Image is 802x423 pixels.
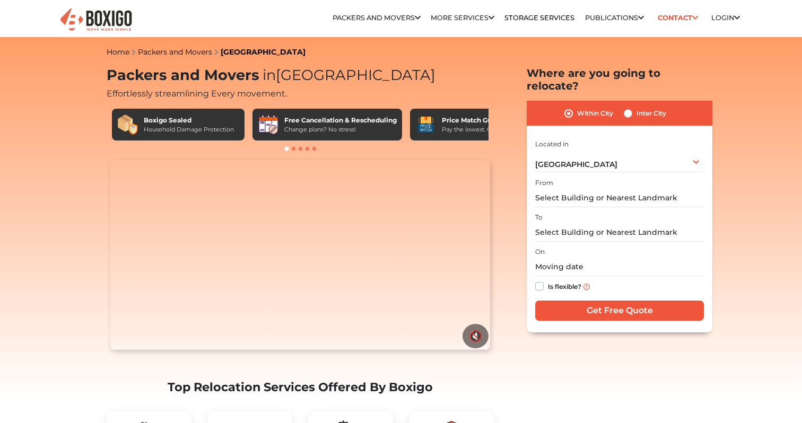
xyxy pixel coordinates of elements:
div: Free Cancellation & Rescheduling [284,116,397,125]
input: Moving date [535,258,704,276]
video: Your browser does not support the video tag. [110,160,490,350]
label: Is flexible? [548,280,581,291]
label: From [535,178,553,188]
input: Get Free Quote [535,301,704,321]
h2: Top Relocation Services Offered By Boxigo [107,380,494,394]
label: To [535,213,543,222]
div: Boxigo Sealed [144,116,234,125]
a: Packers and Movers [333,14,421,22]
a: More services [431,14,494,22]
span: [GEOGRAPHIC_DATA] [535,160,617,169]
img: info [583,284,590,290]
a: Packers and Movers [138,47,212,57]
a: Login [711,14,740,22]
label: Within City [577,107,613,120]
input: Select Building or Nearest Landmark [535,189,704,207]
div: Change plans? No stress! [284,125,397,134]
img: Free Cancellation & Rescheduling [258,114,279,135]
a: Home [107,47,129,57]
a: Storage Services [504,14,574,22]
a: Contact [654,10,701,26]
img: Boxigo Sealed [117,114,138,135]
h1: Packers and Movers [107,67,494,84]
div: Household Damage Protection [144,125,234,134]
div: Pay the lowest. Guaranteed! [442,125,522,134]
input: Select Building or Nearest Landmark [535,223,704,242]
span: Effortlessly streamlining Every movement. [107,89,287,99]
img: Boxigo [59,7,133,33]
label: Located in [535,139,569,149]
img: Price Match Guarantee [415,114,437,135]
label: Inter City [637,107,666,120]
a: Publications [585,14,644,22]
label: On [535,247,545,257]
div: Price Match Guarantee [442,116,522,125]
button: 🔇 [463,324,489,348]
span: in [263,66,276,84]
h2: Where are you going to relocate? [527,67,712,92]
a: [GEOGRAPHIC_DATA] [221,47,306,57]
span: [GEOGRAPHIC_DATA] [259,66,435,84]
